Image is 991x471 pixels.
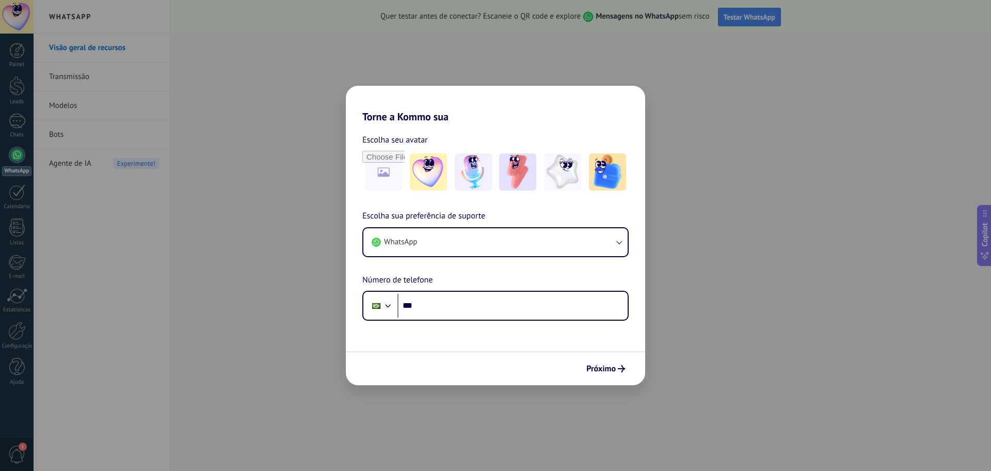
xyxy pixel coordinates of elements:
[582,360,630,378] button: Próximo
[362,274,433,287] span: Número de telefone
[499,153,536,191] img: -3.jpeg
[455,153,492,191] img: -2.jpeg
[410,153,447,191] img: -1.jpeg
[363,228,628,256] button: WhatsApp
[362,133,428,147] span: Escolha seu avatar
[366,295,386,317] div: Brazil: + 55
[589,153,626,191] img: -5.jpeg
[384,237,417,247] span: WhatsApp
[346,86,645,123] h2: Torne a Kommo sua
[362,210,485,223] span: Escolha sua preferência de suporte
[544,153,581,191] img: -4.jpeg
[586,365,616,372] span: Próximo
